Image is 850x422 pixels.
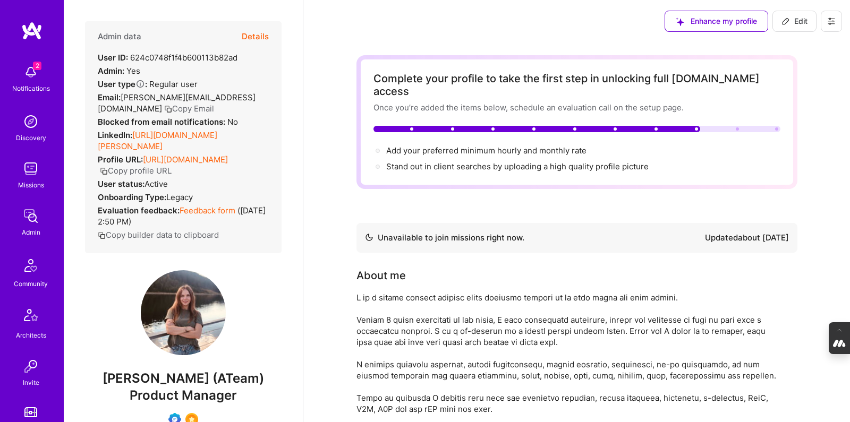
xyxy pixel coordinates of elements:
span: [PERSON_NAME] (ATeam) [85,371,282,386]
strong: Onboarding Type: [98,192,166,202]
div: Missions [18,179,44,191]
strong: User type : [98,79,147,89]
div: Notifications [12,83,50,94]
span: 2 [33,62,41,70]
strong: LinkedIn: [98,130,132,140]
div: Yes [98,65,140,76]
div: Invite [23,377,39,388]
i: icon SuggestedTeams [676,18,684,26]
div: Architects [16,330,46,341]
h4: Admin data [98,32,141,41]
img: tokens [24,407,37,417]
span: Edit [781,16,807,27]
img: teamwork [20,158,41,179]
i: icon Copy [164,105,172,113]
img: User Avatar [141,270,226,355]
div: Complete your profile to take the first step in unlocking full [DOMAIN_NAME] access [373,72,780,98]
img: Architects [18,304,44,330]
div: ( [DATE] 2:50 PM ) [98,205,269,227]
span: Enhance my profile [676,16,757,27]
div: Unavailable to join missions right now. [365,231,524,244]
span: [PERSON_NAME][EMAIL_ADDRESS][DOMAIN_NAME] [98,92,256,114]
button: Copy builder data to clipboard [98,229,219,240]
strong: Admin: [98,66,124,76]
span: Product Manager [130,387,237,403]
div: 624c0748f1f4b600113b82ad [98,52,237,63]
div: No [98,116,238,127]
i: icon Copy [100,167,108,175]
div: Admin [22,227,40,238]
div: Discovery [16,132,46,143]
button: Copy profile URL [100,165,172,176]
strong: User status: [98,179,144,189]
div: Stand out in client searches by uploading a high quality profile picture [386,161,649,172]
div: Community [14,278,48,289]
button: Copy Email [164,103,214,114]
img: logo [21,21,42,40]
a: Feedback form [180,205,235,216]
strong: Profile URL: [98,154,143,165]
img: Invite [20,356,41,377]
strong: Email: [98,92,121,102]
span: Add your preferred minimum hourly and monthly rate [386,145,586,156]
strong: Evaluation feedback: [98,205,180,216]
img: bell [20,62,41,83]
img: discovery [20,111,41,132]
i: Help [135,79,145,89]
div: Once you’re added the items below, schedule an evaluation call on the setup page. [373,102,780,113]
div: Regular user [98,79,198,90]
div: About me [356,268,406,283]
button: Details [242,21,269,52]
a: [URL][DOMAIN_NAME][PERSON_NAME] [98,130,217,151]
img: Community [18,253,44,278]
img: Availability [365,233,373,242]
span: legacy [166,192,193,202]
strong: User ID: [98,53,128,63]
span: Active [144,179,168,189]
i: icon Copy [98,231,106,239]
button: Edit [772,11,817,32]
button: Enhance my profile [665,11,768,32]
div: Updated about [DATE] [705,231,789,244]
strong: Blocked from email notifications: [98,117,227,127]
a: [URL][DOMAIN_NAME] [143,154,228,165]
img: admin teamwork [20,205,41,227]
